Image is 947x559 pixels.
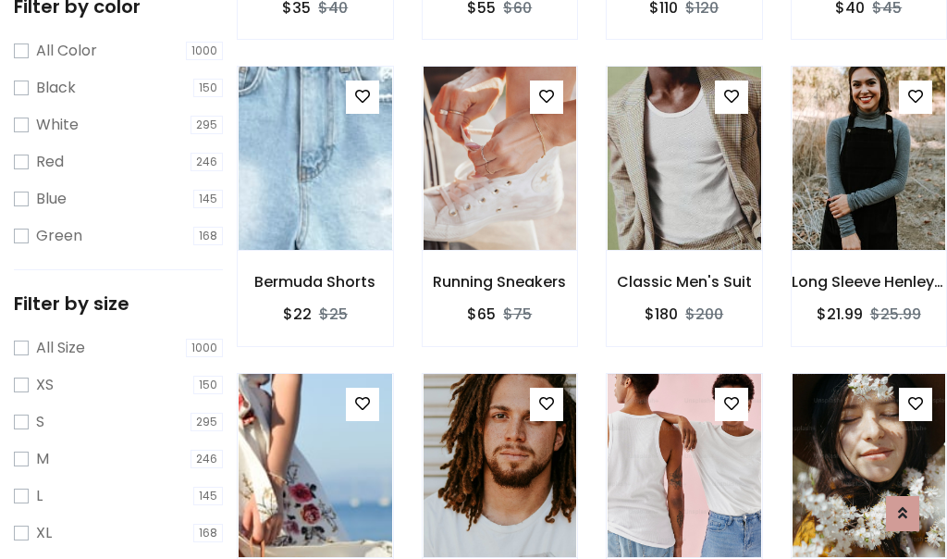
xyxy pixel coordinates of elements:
[870,304,921,325] del: $25.99
[36,40,97,62] label: All Color
[36,522,52,544] label: XL
[685,304,723,325] del: $200
[36,114,79,136] label: White
[191,153,223,171] span: 246
[191,116,223,134] span: 295
[36,188,67,210] label: Blue
[607,273,762,291] h6: Classic Men's Suit
[193,190,223,208] span: 145
[186,42,223,60] span: 1000
[36,337,85,359] label: All Size
[792,273,947,291] h6: Long Sleeve Henley T-Shirt
[36,411,44,433] label: S
[423,273,578,291] h6: Running Sneakers
[193,79,223,97] span: 150
[467,305,496,323] h6: $65
[14,292,223,315] h5: Filter by size
[36,151,64,173] label: Red
[503,304,532,325] del: $75
[186,339,223,357] span: 1000
[36,374,54,396] label: XS
[817,305,863,323] h6: $21.99
[191,450,223,468] span: 246
[238,273,393,291] h6: Bermuda Shorts
[36,485,43,507] label: L
[193,227,223,245] span: 168
[645,305,678,323] h6: $180
[193,524,223,542] span: 168
[319,304,348,325] del: $25
[191,413,223,431] span: 295
[36,448,49,470] label: M
[36,225,82,247] label: Green
[36,77,76,99] label: Black
[193,487,223,505] span: 145
[193,376,223,394] span: 150
[283,305,312,323] h6: $22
